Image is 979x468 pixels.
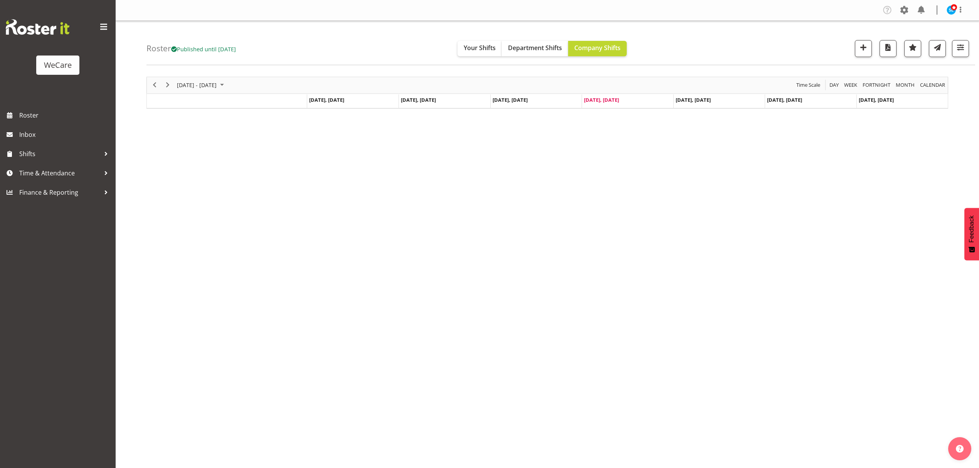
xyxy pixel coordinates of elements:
span: Week [843,80,858,90]
span: Time Scale [796,80,821,90]
button: Add a new shift [855,40,872,57]
span: [DATE], [DATE] [767,96,802,103]
button: Timeline Day [828,80,840,90]
img: Rosterit website logo [6,19,69,35]
button: Timeline Week [843,80,859,90]
span: [DATE], [DATE] [493,96,528,103]
img: help-xxl-2.png [956,445,964,453]
button: Fortnight [861,80,892,90]
div: next period [161,77,174,93]
button: Filter Shifts [952,40,969,57]
span: [DATE], [DATE] [309,96,344,103]
span: calendar [919,80,946,90]
button: Feedback - Show survey [964,208,979,260]
span: Department Shifts [508,44,562,52]
button: Download a PDF of the roster according to the set date range. [880,40,897,57]
span: Inbox [19,129,112,140]
span: Company Shifts [574,44,621,52]
span: Finance & Reporting [19,187,100,198]
div: WeCare [44,59,72,71]
button: Highlight an important date within the roster. [904,40,921,57]
span: [DATE], [DATE] [401,96,436,103]
span: Feedback [968,215,975,242]
span: [DATE], [DATE] [676,96,711,103]
div: Timeline Week of October 9, 2025 [146,77,948,109]
span: Day [829,80,839,90]
button: Previous [150,80,160,90]
span: [DATE] - [DATE] [176,80,217,90]
button: Your Shifts [458,41,502,56]
button: Company Shifts [568,41,627,56]
button: Send a list of all shifts for the selected filtered period to all rostered employees. [929,40,946,57]
span: Month [895,80,915,90]
span: [DATE], [DATE] [584,96,619,103]
span: Fortnight [862,80,891,90]
span: Published until [DATE] [171,45,236,53]
img: sarah-lamont10911.jpg [947,5,956,15]
span: [DATE], [DATE] [859,96,894,103]
div: previous period [148,77,161,93]
button: Timeline Month [895,80,916,90]
span: Roster [19,109,112,121]
h4: Roster [146,44,236,53]
button: Time Scale [795,80,822,90]
span: Time & Attendance [19,167,100,179]
button: Month [919,80,947,90]
span: Your Shifts [464,44,496,52]
button: Next [163,80,173,90]
div: October 06 - 12, 2025 [174,77,229,93]
button: October 2025 [176,80,227,90]
span: Shifts [19,148,100,160]
button: Department Shifts [502,41,568,56]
